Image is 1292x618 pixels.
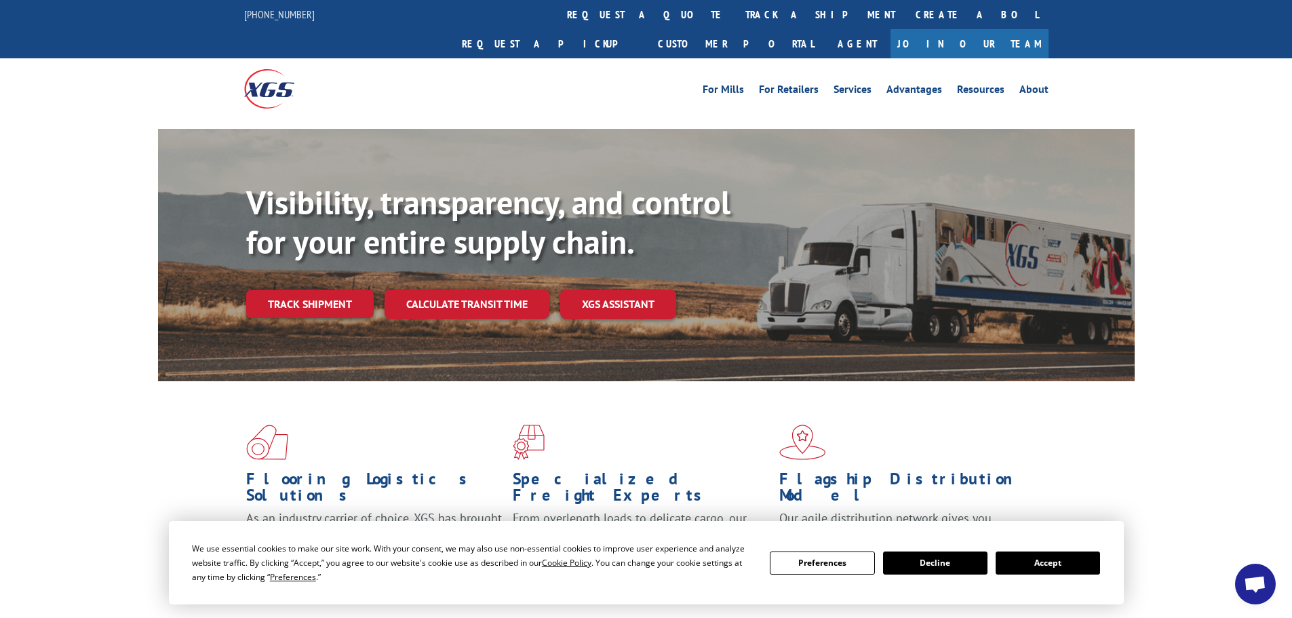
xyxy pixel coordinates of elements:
[246,425,288,460] img: xgs-icon-total-supply-chain-intelligence-red
[385,290,549,319] a: Calculate transit time
[246,471,503,510] h1: Flooring Logistics Solutions
[779,471,1036,510] h1: Flagship Distribution Model
[542,557,591,568] span: Cookie Policy
[1019,84,1049,99] a: About
[1235,564,1276,604] div: Open chat
[770,552,874,575] button: Preferences
[886,84,942,99] a: Advantages
[957,84,1004,99] a: Resources
[759,84,819,99] a: For Retailers
[452,29,648,58] a: Request a pickup
[246,290,374,318] a: Track shipment
[779,510,1029,542] span: Our agile distribution network gives you nationwide inventory management on demand.
[560,290,676,319] a: XGS ASSISTANT
[890,29,1049,58] a: Join Our Team
[513,471,769,510] h1: Specialized Freight Experts
[703,84,744,99] a: For Mills
[834,84,872,99] a: Services
[246,510,502,558] span: As an industry carrier of choice, XGS has brought innovation and dedication to flooring logistics...
[169,521,1124,604] div: Cookie Consent Prompt
[270,571,316,583] span: Preferences
[996,552,1100,575] button: Accept
[513,510,769,571] p: From overlength loads to delicate cargo, our experienced staff knows the best way to move your fr...
[246,181,730,263] b: Visibility, transparency, and control for your entire supply chain.
[648,29,824,58] a: Customer Portal
[244,7,315,21] a: [PHONE_NUMBER]
[779,425,826,460] img: xgs-icon-flagship-distribution-model-red
[192,541,753,584] div: We use essential cookies to make our site work. With your consent, we may also use non-essential ...
[824,29,890,58] a: Agent
[883,552,987,575] button: Decline
[513,425,545,460] img: xgs-icon-focused-on-flooring-red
